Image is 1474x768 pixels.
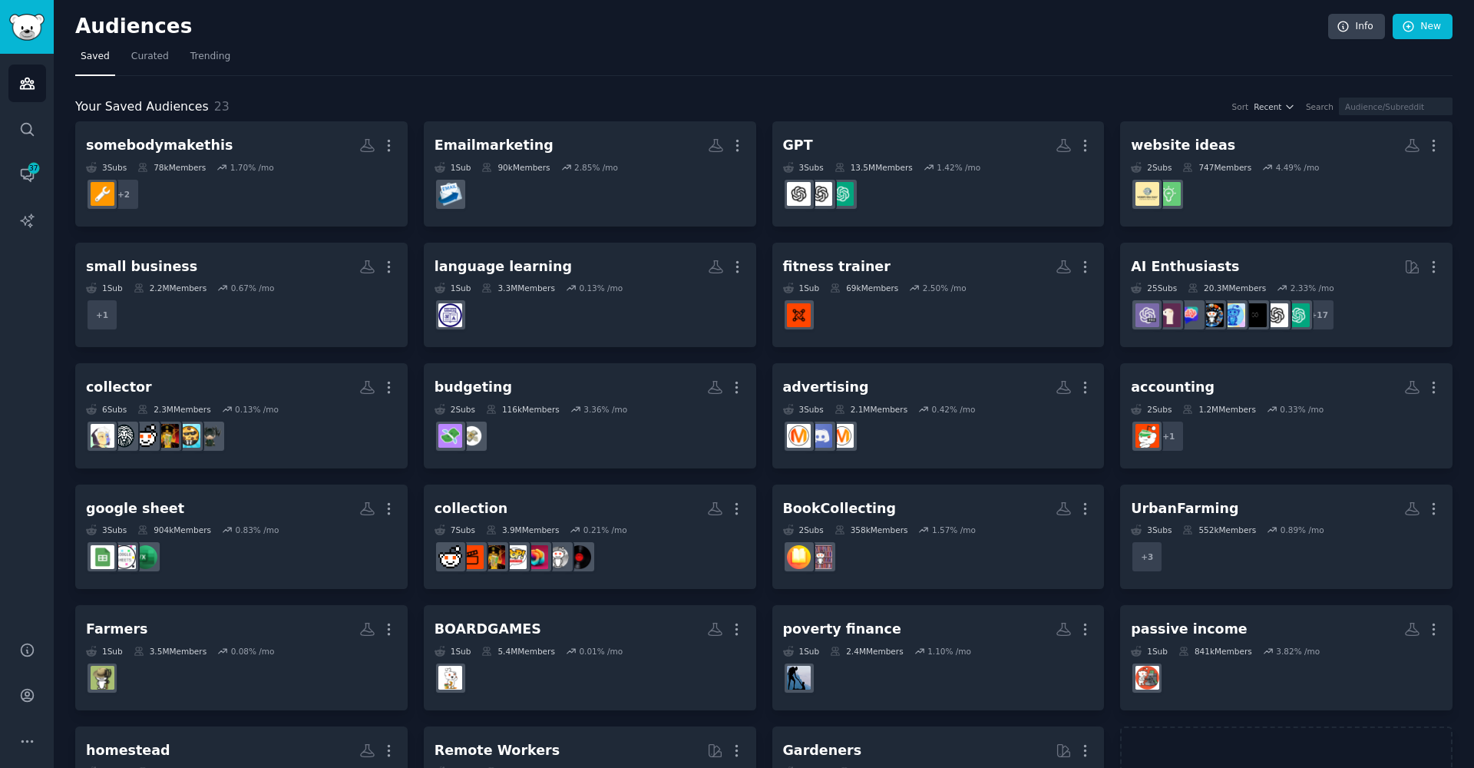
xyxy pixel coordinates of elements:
img: collecting [524,545,548,569]
a: UrbanFarming3Subs552kMembers0.89% /mo+3 [1120,485,1453,590]
a: Info [1328,14,1385,40]
div: Emailmarketing [435,136,554,155]
img: CollectorCorps [198,424,222,448]
a: collector6Subs2.3MMembers0.13% /moCollectorCorpsCookieCollectorMangaCollectorsgamecollectingwatch... [75,363,408,468]
a: New [1393,14,1453,40]
div: 2 Sub s [1131,404,1172,415]
div: 1 Sub [435,162,471,173]
div: GPT [783,136,813,155]
div: 90k Members [481,162,550,173]
div: 5.4M Members [481,646,554,657]
img: excel [134,545,157,569]
a: accounting2Subs1.2MMembers0.33% /mo+1Accounting [1120,363,1453,468]
span: Curated [131,50,169,64]
img: LocalLLaMA [1157,303,1181,327]
img: BookCollecting [787,545,811,569]
img: gamecollecting [438,545,462,569]
div: language learning [435,257,572,276]
a: somebodymakethis3Subs78kMembers1.70% /mo+2SomebodyMakeThis [75,121,408,227]
img: artificial [1221,303,1245,327]
a: advertising3Subs2.1MMembers0.42% /momarketingDiscordAdvertisingadvertising [772,363,1105,468]
div: + 1 [1152,420,1185,452]
div: 69k Members [830,283,898,293]
div: 1 Sub [783,283,820,293]
a: language learning1Sub3.3MMembers0.13% /molanguagelearning [424,243,756,348]
div: 0.21 % /mo [583,525,627,535]
div: 552k Members [1182,525,1256,535]
div: 0.13 % /mo [235,404,279,415]
div: 2.50 % /mo [923,283,967,293]
span: Recent [1254,101,1281,112]
div: 2.4M Members [830,646,903,657]
div: Farmers [86,620,148,639]
div: 0.42 % /mo [932,404,976,415]
div: 2.85 % /mo [574,162,618,173]
span: Trending [190,50,230,64]
img: aiArt [1200,303,1224,327]
img: budgetingforbeginners [438,424,462,448]
a: Curated [126,45,174,76]
img: budget [460,424,484,448]
div: Remote Workers [435,741,560,760]
div: 78k Members [137,162,206,173]
a: small business1Sub2.2MMembers0.67% /mo+1 [75,243,408,348]
img: sheets [112,545,136,569]
div: 2 Sub s [1131,162,1172,173]
img: povertyfinance [787,666,811,690]
div: 3.5M Members [134,646,207,657]
img: boardgames [438,666,462,690]
img: languagelearning [438,303,462,327]
div: 1.10 % /mo [927,646,971,657]
div: + 3 [1131,541,1163,573]
div: budgeting [435,378,512,397]
div: small business [86,257,197,276]
div: website ideas [1131,136,1235,155]
div: collector [86,378,152,397]
div: somebodymakethis [86,136,233,155]
div: AI Enthusiasts [1131,257,1239,276]
span: 23 [214,99,230,114]
img: ChatGPTPro [1135,303,1159,327]
a: passive income1Sub841kMembers3.82% /mopassive_income [1120,605,1453,710]
a: google sheet3Subs904kMembers0.83% /moexcelsheetsgooglesheets [75,485,408,590]
a: collection7Subs3.9MMembers0.21% /mohiphopvinylCd_collectorscollectingfunkopopMangaCollectorsdvdco... [424,485,756,590]
div: 1 Sub [783,646,820,657]
div: 2.2M Members [134,283,207,293]
img: personaltraining [787,303,811,327]
img: Cd_collectors [546,545,570,569]
div: 0.13 % /mo [579,283,623,293]
div: 1 Sub [86,283,123,293]
div: 841k Members [1178,646,1252,657]
img: MangaCollectors [481,545,505,569]
img: funkopop [503,545,527,569]
img: passive_income [1135,666,1159,690]
div: 747 Members [1182,162,1251,173]
div: 3 Sub s [86,525,127,535]
div: collection [435,499,507,518]
div: 7 Sub s [435,525,475,535]
div: 3.82 % /mo [1276,646,1320,657]
img: CookieCollector [177,424,200,448]
img: ChatGPT [1286,303,1310,327]
div: 3.3M Members [481,283,554,293]
div: 1 Sub [435,283,471,293]
input: Audience/Subreddit [1339,98,1453,115]
span: 37 [27,163,41,174]
div: 1.2M Members [1182,404,1255,415]
div: 1.70 % /mo [230,162,274,173]
div: 25 Sub s [1131,283,1177,293]
a: AI Enthusiasts25Subs20.3MMembers2.33% /mo+17ChatGPTOpenAIArtificialInteligenceartificialaiArtChat... [1120,243,1453,348]
div: 0.33 % /mo [1280,404,1324,415]
div: 0.89 % /mo [1281,525,1324,535]
button: Recent [1254,101,1295,112]
img: Accounting [1135,424,1159,448]
a: website ideas2Subs747Members4.49% /mowebsite_ideasWebsiteIdeaDaily [1120,121,1453,227]
a: 37 [8,156,46,194]
div: 1.42 % /mo [937,162,980,173]
h2: Audiences [75,15,1328,39]
img: OpenAI [1264,303,1288,327]
div: 1 Sub [1131,646,1168,657]
a: BookCollecting2Subs358kMembers1.57% /mobookshelfBookCollecting [772,485,1105,590]
div: poverty finance [783,620,901,639]
div: 6 Sub s [86,404,127,415]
